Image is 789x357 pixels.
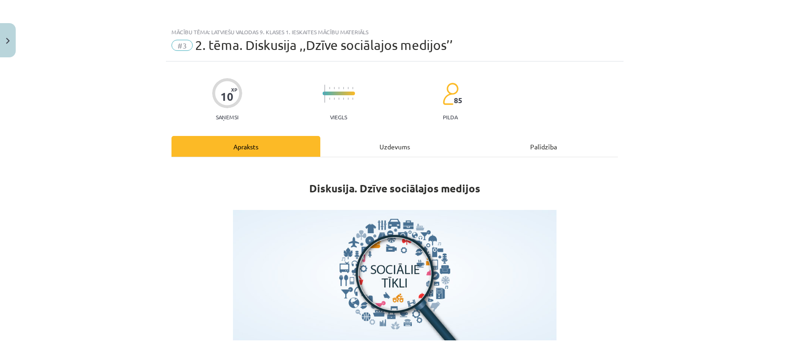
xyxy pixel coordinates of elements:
[443,114,458,120] p: pilda
[352,87,353,89] img: icon-short-line-57e1e144782c952c97e751825c79c345078a6d821885a25fce030b3d8c18986b.svg
[454,96,462,105] span: 85
[171,136,320,157] div: Apraksts
[352,98,353,100] img: icon-short-line-57e1e144782c952c97e751825c79c345078a6d821885a25fce030b3d8c18986b.svg
[320,136,469,157] div: Uzdevums
[6,38,10,44] img: icon-close-lesson-0947bae3869378f0d4975bcd49f059093ad1ed9edebbc8119c70593378902aed.svg
[469,136,618,157] div: Palīdzība
[329,87,330,89] img: icon-short-line-57e1e144782c952c97e751825c79c345078a6d821885a25fce030b3d8c18986b.svg
[338,87,339,89] img: icon-short-line-57e1e144782c952c97e751825c79c345078a6d821885a25fce030b3d8c18986b.svg
[324,85,325,103] img: icon-long-line-d9ea69661e0d244f92f715978eff75569469978d946b2353a9bb055b3ed8787d.svg
[195,37,453,53] span: 2. tēma. Diskusija ,,Dzīve sociālajos medijos’’
[330,114,347,120] p: Viegls
[343,98,344,100] img: icon-short-line-57e1e144782c952c97e751825c79c345078a6d821885a25fce030b3d8c18986b.svg
[309,182,480,195] strong: Diskusija. Dzīve sociālajos medijos
[329,98,330,100] img: icon-short-line-57e1e144782c952c97e751825c79c345078a6d821885a25fce030b3d8c18986b.svg
[348,87,349,89] img: icon-short-line-57e1e144782c952c97e751825c79c345078a6d821885a25fce030b3d8c18986b.svg
[338,98,339,100] img: icon-short-line-57e1e144782c952c97e751825c79c345078a6d821885a25fce030b3d8c18986b.svg
[442,82,459,105] img: students-c634bb4e5e11cddfef0936a35e636f08e4e9abd3cc4e673bd6f9a4125e45ecb1.svg
[171,40,193,51] span: #3
[231,87,237,92] span: XP
[171,29,618,35] div: Mācību tēma: Latviešu valodas 9. klases 1. ieskaites mācību materiāls
[343,87,344,89] img: icon-short-line-57e1e144782c952c97e751825c79c345078a6d821885a25fce030b3d8c18986b.svg
[212,114,242,120] p: Saņemsi
[220,90,233,103] div: 10
[348,98,349,100] img: icon-short-line-57e1e144782c952c97e751825c79c345078a6d821885a25fce030b3d8c18986b.svg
